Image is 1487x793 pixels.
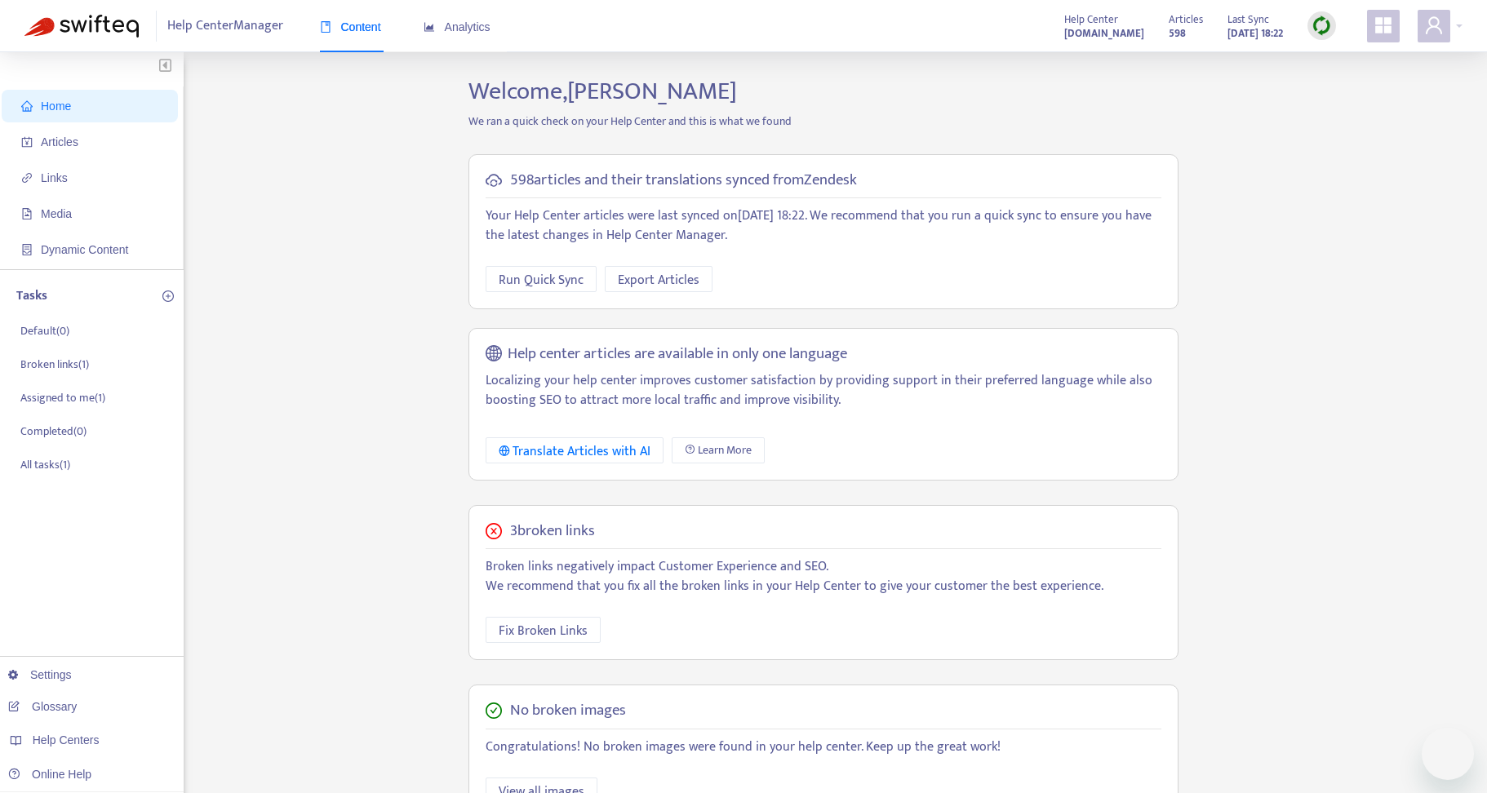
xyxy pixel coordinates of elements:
[8,768,91,781] a: Online Help
[424,20,490,33] span: Analytics
[1064,24,1144,42] a: [DOMAIN_NAME]
[486,617,601,643] button: Fix Broken Links
[456,113,1191,130] p: We ran a quick check on your Help Center and this is what we found
[21,100,33,112] span: home
[320,21,331,33] span: book
[24,15,139,38] img: Swifteq
[1312,16,1332,36] img: sync.dc5367851b00ba804db3.png
[424,21,435,33] span: area-chart
[486,437,664,463] button: Translate Articles with AI
[486,172,502,188] span: cloud-sync
[486,371,1161,410] p: Localizing your help center improves customer satisfaction by providing support in their preferre...
[486,557,1161,596] p: Broken links negatively impact Customer Experience and SEO. We recommend that you fix all the bro...
[41,100,71,113] span: Home
[698,441,752,459] span: Learn More
[20,456,70,473] p: All tasks ( 1 )
[21,208,33,219] span: file-image
[162,290,174,302] span: plus-circle
[20,322,69,339] p: Default ( 0 )
[41,243,128,256] span: Dynamic Content
[21,136,33,148] span: account-book
[486,266,597,292] button: Run Quick Sync
[486,345,502,364] span: global
[20,389,105,406] p: Assigned to me ( 1 )
[20,423,87,440] p: Completed ( 0 )
[508,345,847,364] h5: Help center articles are available in only one language
[1422,728,1474,780] iframe: Button to launch messaging window
[510,702,626,720] h5: No broken images
[499,621,588,641] span: Fix Broken Links
[20,356,89,373] p: Broken links ( 1 )
[1169,11,1203,29] span: Articles
[167,11,283,42] span: Help Center Manager
[41,135,78,148] span: Articles
[499,441,651,462] div: Translate Articles with AI
[320,20,381,33] span: Content
[1227,24,1283,42] strong: [DATE] 18:22
[8,700,77,713] a: Glossary
[1064,11,1118,29] span: Help Center
[1374,16,1393,35] span: appstore
[499,270,584,290] span: Run Quick Sync
[605,266,712,292] button: Export Articles
[16,286,47,306] p: Tasks
[33,733,100,746] span: Help Centers
[672,437,765,463] a: Learn More
[41,171,68,184] span: Links
[486,523,502,539] span: close-circle
[1424,16,1444,35] span: user
[486,206,1161,246] p: Your Help Center articles were last synced on [DATE] 18:22 . We recommend that you run a quick sy...
[41,207,72,220] span: Media
[510,171,857,190] h5: 598 articles and their translations synced from Zendesk
[21,244,33,255] span: container
[8,668,72,681] a: Settings
[618,270,699,290] span: Export Articles
[1227,11,1269,29] span: Last Sync
[486,738,1161,757] p: Congratulations! No broken images were found in your help center. Keep up the great work!
[486,702,502,719] span: check-circle
[21,172,33,184] span: link
[468,71,737,112] span: Welcome, [PERSON_NAME]
[510,522,595,541] h5: 3 broken links
[1169,24,1186,42] strong: 598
